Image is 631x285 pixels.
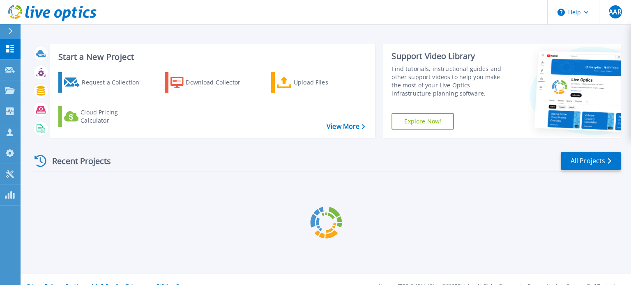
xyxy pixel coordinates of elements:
a: Upload Files [271,72,363,93]
span: AAR [609,9,621,15]
div: Find tutorials, instructional guides and other support videos to help you make the most of your L... [391,65,511,98]
div: Support Video Library [391,51,511,62]
div: Request a Collection [82,74,147,91]
a: Request a Collection [58,72,150,93]
div: Upload Files [294,74,359,91]
div: Download Collector [186,74,251,91]
h3: Start a New Project [58,52,365,62]
div: Recent Projects [32,151,122,171]
a: Cloud Pricing Calculator [58,106,150,127]
a: Download Collector [165,72,256,93]
a: Explore Now! [391,113,454,130]
a: All Projects [561,152,621,170]
a: View More [327,123,365,130]
div: Cloud Pricing Calculator [81,108,146,125]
